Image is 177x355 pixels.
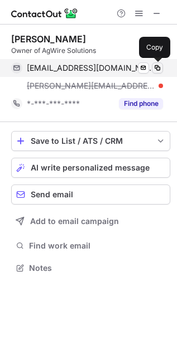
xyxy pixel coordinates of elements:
[11,211,170,231] button: Add to email campaign
[27,63,155,73] span: [EMAIL_ADDRESS][DOMAIN_NAME]
[11,260,170,276] button: Notes
[11,7,78,20] img: ContactOut v5.3.10
[31,137,151,145] div: Save to List / ATS / CRM
[11,158,170,178] button: AI write personalized message
[27,81,155,91] span: [PERSON_NAME][EMAIL_ADDRESS][DOMAIN_NAME]
[31,163,150,172] span: AI write personalized message
[11,33,86,45] div: [PERSON_NAME]
[29,241,166,251] span: Find work email
[29,263,166,273] span: Notes
[119,98,163,109] button: Reveal Button
[11,238,170,254] button: Find work email
[11,46,170,56] div: Owner of AgWire Solutions
[11,131,170,151] button: save-profile-one-click
[30,217,119,226] span: Add to email campaign
[31,190,73,199] span: Send email
[11,184,170,205] button: Send email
